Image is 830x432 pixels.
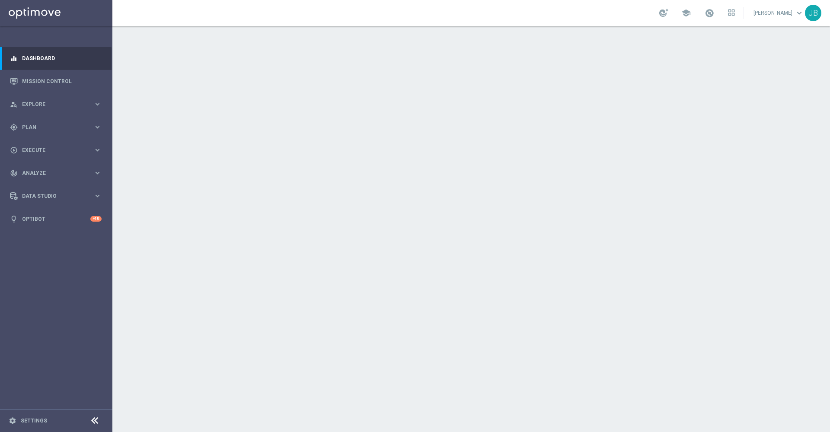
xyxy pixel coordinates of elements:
[10,193,102,200] button: Data Studio keyboard_arrow_right
[10,70,102,93] div: Mission Control
[805,5,821,21] div: JB
[93,192,102,200] i: keyboard_arrow_right
[10,147,102,154] button: play_circle_outline Execute keyboard_arrow_right
[753,6,805,19] a: [PERSON_NAME]keyboard_arrow_down
[22,207,90,230] a: Optibot
[10,170,102,177] button: track_changes Analyze keyboard_arrow_right
[10,124,102,131] button: gps_fixed Plan keyboard_arrow_right
[10,101,102,108] button: person_search Explore keyboard_arrow_right
[22,125,93,130] span: Plan
[22,102,93,107] span: Explore
[10,123,93,131] div: Plan
[10,146,93,154] div: Execute
[9,417,16,425] i: settings
[22,70,102,93] a: Mission Control
[90,216,102,222] div: +10
[10,55,18,62] i: equalizer
[10,78,102,85] button: Mission Control
[22,47,102,70] a: Dashboard
[10,55,102,62] button: equalizer Dashboard
[10,192,93,200] div: Data Studio
[10,169,93,177] div: Analyze
[10,47,102,70] div: Dashboard
[93,123,102,131] i: keyboard_arrow_right
[93,100,102,108] i: keyboard_arrow_right
[795,8,804,18] span: keyboard_arrow_down
[10,123,18,131] i: gps_fixed
[10,100,93,108] div: Explore
[22,193,93,199] span: Data Studio
[10,146,18,154] i: play_circle_outline
[93,169,102,177] i: keyboard_arrow_right
[10,215,18,223] i: lightbulb
[681,8,691,18] span: school
[10,169,18,177] i: track_changes
[21,418,47,423] a: Settings
[10,100,18,108] i: person_search
[10,216,102,222] button: lightbulb Optibot +10
[93,146,102,154] i: keyboard_arrow_right
[10,207,102,230] div: Optibot
[22,171,93,176] span: Analyze
[22,148,93,153] span: Execute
